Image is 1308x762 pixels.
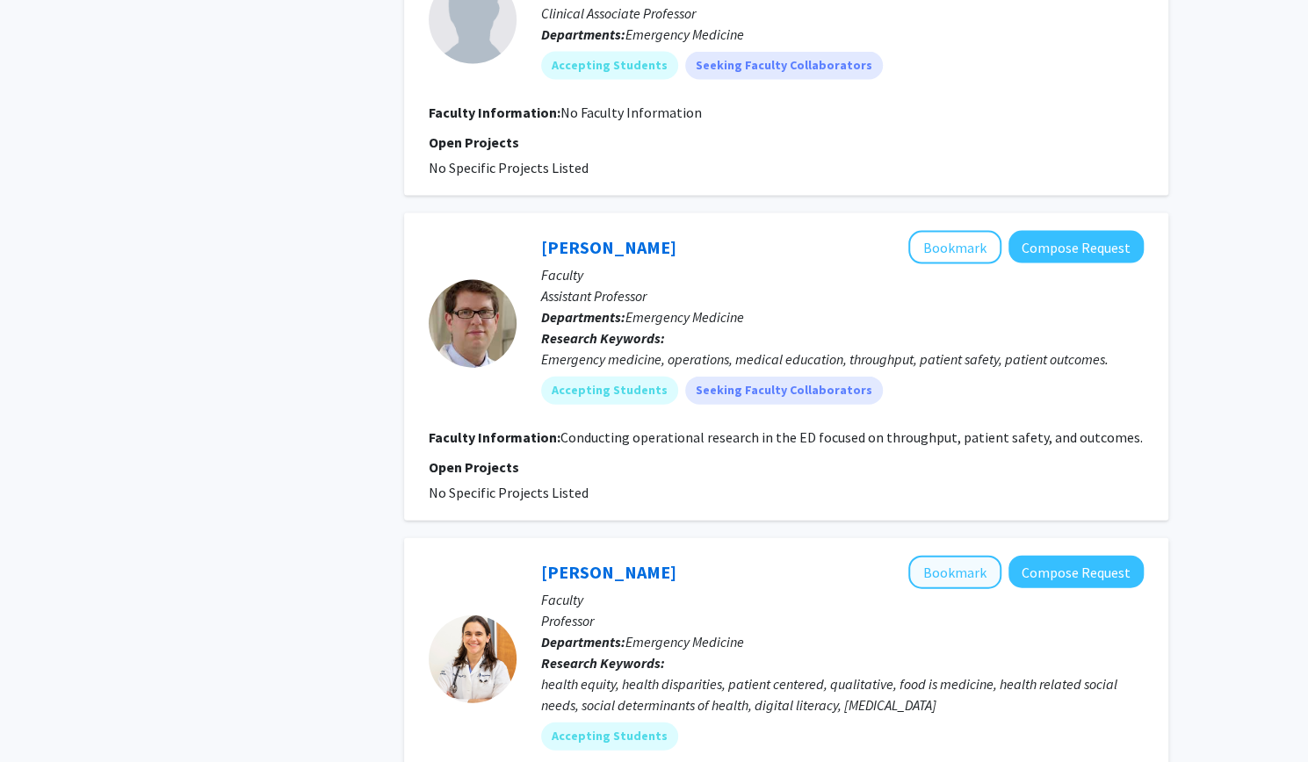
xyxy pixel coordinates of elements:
p: Faculty [541,589,1144,610]
mat-chip: Seeking Faculty Collaborators [685,52,883,80]
p: Clinical Associate Professor [541,3,1144,24]
p: Assistant Professor [541,285,1144,306]
span: Emergency Medicine [625,308,744,326]
p: Faculty [541,264,1144,285]
span: Emergency Medicine [625,633,744,651]
mat-chip: Accepting Students [541,377,678,405]
mat-chip: Accepting Students [541,52,678,80]
b: Departments: [541,25,625,43]
span: No Specific Projects Listed [429,484,589,501]
button: Compose Request to Alan Cherney [1008,231,1144,263]
p: Professor [541,610,1144,631]
p: Open Projects [429,132,1144,153]
fg-read-more: Conducting operational research in the ED focused on throughput, patient safety, and outcomes. [560,428,1143,446]
mat-chip: Seeking Faculty Collaborators [685,377,883,405]
button: Add Alan Cherney to Bookmarks [908,231,1001,264]
div: Emergency medicine, operations, medical education, throughput, patient safety, patient outcomes. [541,349,1144,370]
button: Add Kristin Rising to Bookmarks [908,556,1001,589]
button: Compose Request to Kristin Rising [1008,556,1144,588]
b: Research Keywords: [541,329,665,347]
a: [PERSON_NAME] [541,561,676,583]
b: Faculty Information: [429,428,560,446]
p: Open Projects [429,456,1144,478]
b: Departments: [541,633,625,651]
span: No Faculty Information [560,104,702,121]
div: health equity, health disparities, patient centered, qualitative, food is medicine, health relate... [541,673,1144,715]
b: Faculty Information: [429,104,560,121]
iframe: Chat [13,683,75,749]
b: Research Keywords: [541,654,665,672]
b: Departments: [541,308,625,326]
a: [PERSON_NAME] [541,236,676,258]
span: Emergency Medicine [625,25,744,43]
mat-chip: Accepting Students [541,722,678,751]
span: No Specific Projects Listed [429,159,589,176]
